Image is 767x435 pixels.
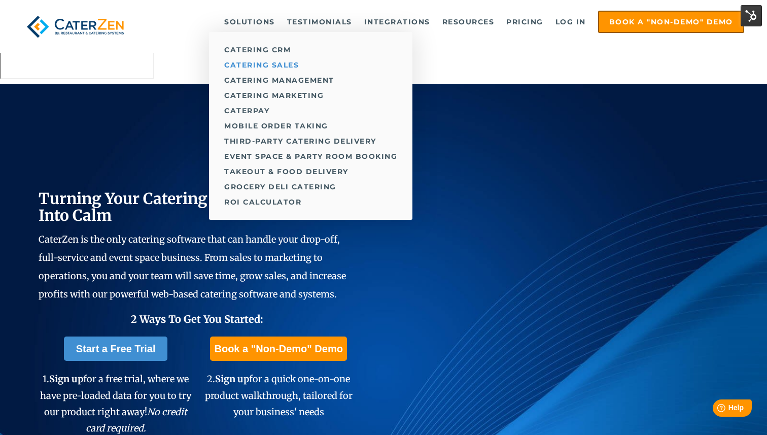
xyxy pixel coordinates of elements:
a: Mobile Order Taking [209,118,412,133]
img: HubSpot Tools Menu Toggle [741,5,762,26]
a: Resources [437,12,500,32]
a: Event Space & Party Room Booking [209,149,412,164]
span: 2. for a quick one-on-one product walkthrough, tailored for your business' needs [205,373,353,418]
span: CaterZen is the only catering software that can handle your drop-off, full-service and event spac... [39,233,346,300]
a: Catering CRM [209,42,412,57]
iframe: Help widget launcher [677,395,756,424]
a: ROI Calculator [209,194,412,210]
div: Navigation Menu [146,11,744,33]
a: Start a Free Trial [64,337,168,361]
a: Log in [550,12,591,32]
a: Third-Party Catering Delivery [209,133,412,149]
a: CaterPay [209,103,412,118]
span: Sign up [49,373,83,385]
a: Catering Management [209,73,412,88]
span: 1. for a free trial, where we have pre-loaded data for you to try our product right away! [40,373,191,434]
a: Integrations [359,12,435,32]
a: Catering Sales [209,57,412,73]
a: Grocery Deli Catering [209,179,412,194]
a: Catering Marketing [209,88,412,103]
span: Sign up [215,373,249,385]
a: Book a "Non-Demo" Demo [210,337,346,361]
a: Solutions [219,12,280,32]
img: caterzen [23,11,128,43]
span: 2 Ways To Get You Started: [131,313,263,325]
a: Pricing [501,12,548,32]
a: Book a "Non-Demo" Demo [598,11,744,33]
span: Turning Your Catering Chaos Into Calm [39,189,257,225]
a: Testimonials [282,12,357,32]
a: Takeout & Food Delivery [209,164,412,179]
